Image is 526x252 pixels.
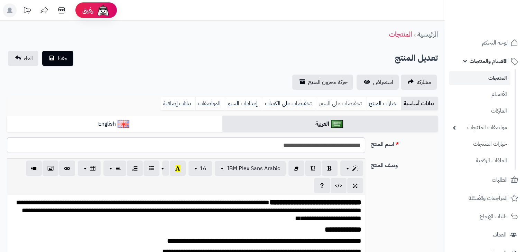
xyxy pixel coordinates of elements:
a: تخفيضات على الكميات [262,97,316,110]
a: لوحة التحكم [449,35,522,51]
span: طلبات الإرجاع [480,212,508,221]
a: الطلبات [449,172,522,188]
a: العربية [222,116,438,133]
span: 16 [200,164,206,173]
span: استعراض [373,78,393,86]
span: الطلبات [492,175,508,185]
span: رفيق [82,6,93,14]
a: إعدادات السيو [225,97,262,110]
a: الرئيسية [417,29,438,39]
a: العملاء [449,226,522,243]
img: English [118,120,130,128]
label: اسم المنتج [368,137,441,148]
a: المراجعات والأسئلة [449,190,522,206]
a: مشاركه [401,75,437,90]
a: المواصفات [195,97,225,110]
a: الغاء [8,51,38,66]
span: المراجعات والأسئلة [469,193,508,203]
img: العربية [331,120,343,128]
span: لوحة التحكم [482,38,508,48]
a: تخفيضات على السعر [316,97,366,110]
a: English [7,116,222,133]
img: logo-2.png [479,14,519,28]
button: حفظ [42,51,73,66]
span: العملاء [493,230,507,240]
a: بيانات أساسية [401,97,438,110]
a: خيارات المنتجات [449,137,510,152]
a: خيارات المنتج [366,97,401,110]
a: تحديثات المنصة [18,3,36,19]
a: الماركات [449,104,510,118]
a: حركة مخزون المنتج [292,75,353,90]
h2: تعديل المنتج [395,51,438,65]
span: حفظ [57,54,68,62]
span: الغاء [24,54,33,62]
span: الأقسام والمنتجات [470,56,508,66]
img: ai-face.png [96,3,110,17]
a: مواصفات المنتجات [449,120,510,135]
button: IBM Plex Sans Arabic [215,161,286,176]
button: 16 [188,161,212,176]
span: حركة مخزون المنتج [308,78,348,86]
a: الملفات الرقمية [449,153,510,168]
a: المنتجات [449,71,510,85]
span: IBM Plex Sans Arabic [227,164,280,173]
a: طلبات الإرجاع [449,208,522,225]
a: بيانات إضافية [160,97,195,110]
span: مشاركه [417,78,431,86]
a: الأقسام [449,87,510,102]
label: وصف المنتج [368,158,441,169]
a: المنتجات [389,29,412,39]
a: استعراض [357,75,399,90]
